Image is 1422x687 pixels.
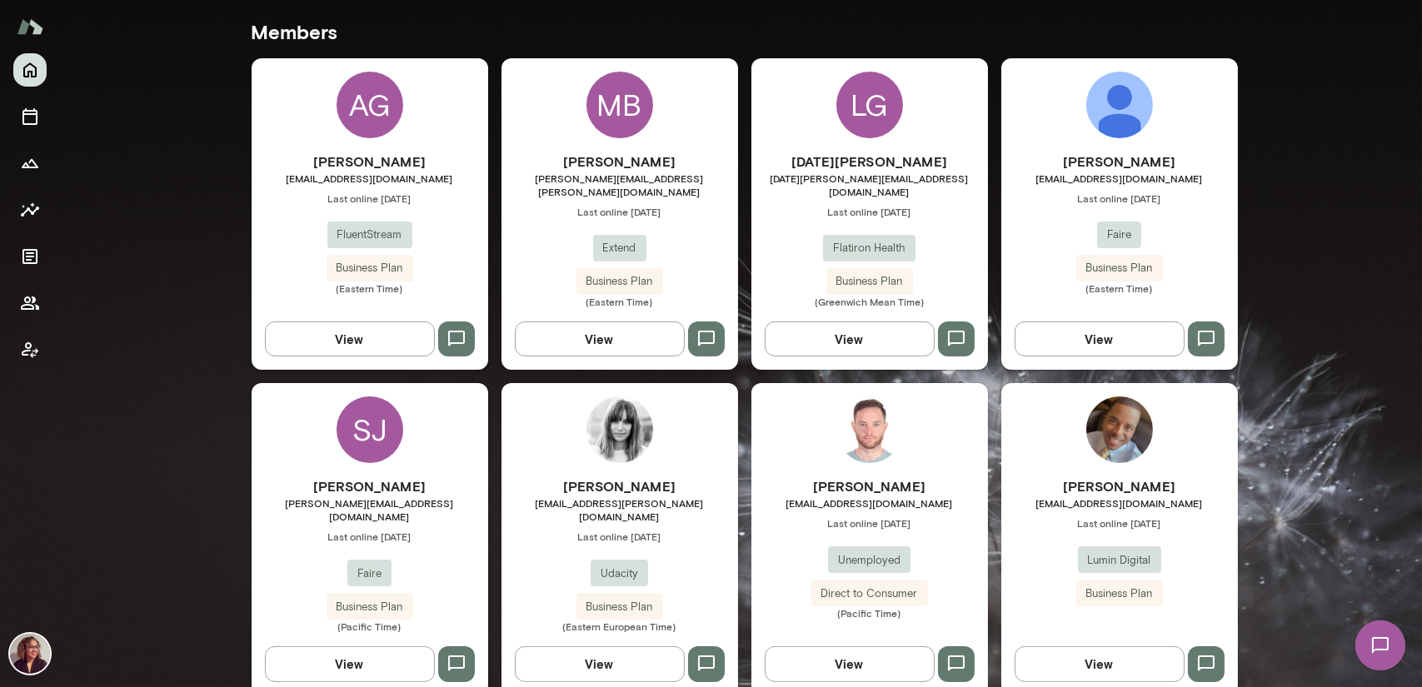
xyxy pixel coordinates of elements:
[1086,396,1153,463] img: Ricky Wray
[1001,281,1238,295] span: (Eastern Time)
[836,396,903,463] img: Tomas Guevara
[501,205,738,218] span: Last online [DATE]
[1001,496,1238,510] span: [EMAIL_ADDRESS][DOMAIN_NAME]
[13,53,47,87] button: Home
[1086,72,1153,138] img: Ling Zeng
[765,646,935,681] button: View
[501,172,738,198] span: [PERSON_NAME][EMAIL_ADDRESS][PERSON_NAME][DOMAIN_NAME]
[751,516,988,530] span: Last online [DATE]
[501,295,738,308] span: (Eastern Time)
[1078,552,1161,569] span: Lumin Digital
[252,281,488,295] span: (Eastern Time)
[586,396,653,463] img: Yasmine Nassar
[811,585,928,602] span: Direct to Consumer
[347,565,392,582] span: Faire
[751,172,988,198] span: [DATE][PERSON_NAME][EMAIL_ADDRESS][DOMAIN_NAME]
[501,476,738,496] h6: [PERSON_NAME]
[327,227,412,243] span: FluentStream
[751,152,988,172] h6: [DATE][PERSON_NAME]
[751,496,988,510] span: [EMAIL_ADDRESS][DOMAIN_NAME]
[593,240,646,256] span: Extend
[576,599,663,615] span: Business Plan
[17,11,43,42] img: Mento
[252,496,488,523] span: [PERSON_NAME][EMAIL_ADDRESS][DOMAIN_NAME]
[515,321,685,356] button: View
[501,496,738,523] span: [EMAIL_ADDRESS][PERSON_NAME][DOMAIN_NAME]
[252,530,488,543] span: Last online [DATE]
[327,260,413,276] span: Business Plan
[1015,646,1185,681] button: View
[501,530,738,543] span: Last online [DATE]
[1076,585,1163,602] span: Business Plan
[1015,321,1185,356] button: View
[515,646,685,681] button: View
[751,606,988,620] span: (Pacific Time)
[586,72,653,138] div: MB
[836,72,903,138] div: LG
[13,240,47,273] button: Documents
[576,273,663,290] span: Business Plan
[765,321,935,356] button: View
[826,273,913,290] span: Business Plan
[1001,172,1238,185] span: [EMAIL_ADDRESS][DOMAIN_NAME]
[10,634,50,674] img: Safaa Khairalla
[1001,192,1238,205] span: Last online [DATE]
[252,620,488,633] span: (Pacific Time)
[591,565,648,582] span: Udacity
[252,172,488,185] span: [EMAIL_ADDRESS][DOMAIN_NAME]
[828,552,911,569] span: Unemployed
[13,100,47,133] button: Sessions
[13,147,47,180] button: Growth Plan
[252,152,488,172] h6: [PERSON_NAME]
[337,396,403,463] div: SJ
[327,599,413,615] span: Business Plan
[252,192,488,205] span: Last online [DATE]
[823,240,916,256] span: Flatiron Health
[1076,260,1163,276] span: Business Plan
[1097,227,1141,243] span: Faire
[751,295,988,308] span: (Greenwich Mean Time)
[13,286,47,320] button: Members
[501,620,738,633] span: (Eastern European Time)
[13,333,47,366] button: Client app
[501,152,738,172] h6: [PERSON_NAME]
[1001,516,1238,530] span: Last online [DATE]
[265,646,435,681] button: View
[751,476,988,496] h6: [PERSON_NAME]
[252,476,488,496] h6: [PERSON_NAME]
[337,72,403,138] div: AG
[751,205,988,218] span: Last online [DATE]
[252,18,1238,45] h5: Members
[13,193,47,227] button: Insights
[265,321,435,356] button: View
[1001,476,1238,496] h6: [PERSON_NAME]
[1001,152,1238,172] h6: [PERSON_NAME]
